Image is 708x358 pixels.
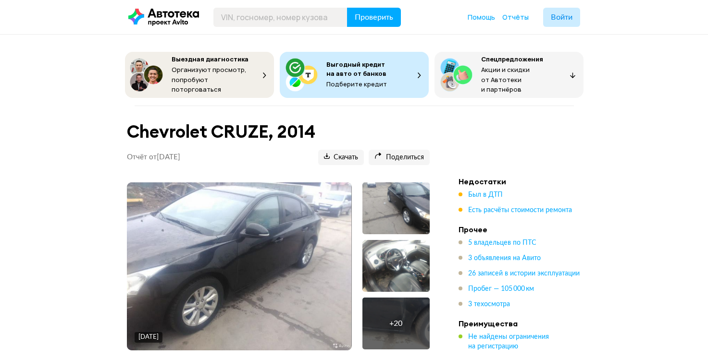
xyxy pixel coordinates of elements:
[435,52,584,98] button: СпецпредложенияАкции и скидки от Автотеки и партнёров
[468,207,572,214] span: Есть расчёты стоимости ремонта
[468,286,534,292] span: Пробег — 105 000 км
[468,334,549,350] span: Не найдены ограничения на регистрацию
[172,55,248,63] span: Выездная диагностика
[481,55,543,63] span: Спецпредложения
[355,13,393,21] span: Проверить
[213,8,348,27] input: VIN, госномер, номер кузова
[468,239,536,246] span: 5 владельцев по ПТС
[347,8,401,27] button: Проверить
[389,319,402,328] div: + 20
[481,65,530,94] span: Акции и скидки от Автотеки и партнёров
[172,65,247,94] span: Организуют просмотр, попробуют поторговаться
[324,153,358,162] span: Скачать
[369,150,430,165] button: Поделиться
[551,13,572,21] span: Войти
[326,60,386,78] span: Выгодный кредит на авто от банков
[459,319,593,328] h4: Преимущества
[543,8,580,27] button: Войти
[459,177,593,186] h4: Недостатки
[280,52,429,98] button: Выгодный кредит на авто от банковПодберите кредит
[374,153,424,162] span: Поделиться
[125,52,274,98] button: Выездная диагностикаОрганизуют просмотр, попробуют поторговаться
[468,12,495,22] a: Помощь
[459,225,593,234] h4: Прочее
[468,301,510,308] span: 3 техосмотра
[468,270,580,277] span: 26 записей в истории эксплуатации
[502,12,529,22] a: Отчёты
[127,182,351,350] img: Main car
[318,150,364,165] button: Скачать
[127,153,180,162] p: Отчёт от [DATE]
[127,121,430,142] h1: Chevrolet CRUZE, 2014
[468,191,503,198] span: Был в ДТП
[468,255,541,262] span: 3 объявления на Авито
[138,333,159,342] div: [DATE]
[326,80,387,88] span: Подберите кредит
